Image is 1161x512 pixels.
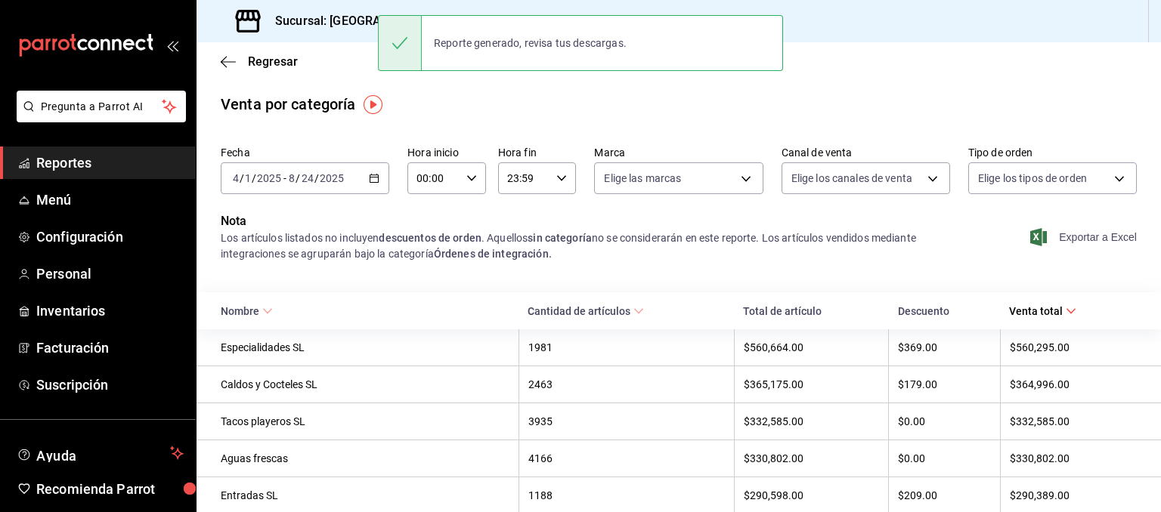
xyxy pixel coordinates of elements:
[248,54,298,69] span: Regresar
[36,153,184,173] span: Reportes
[283,172,286,184] span: -
[528,415,725,427] div: 3935
[36,264,184,284] span: Personal
[744,415,880,427] div: $332,585.00
[263,12,671,30] h3: Sucursal: [GEOGRAPHIC_DATA] ([GEOGRAPHIC_DATA][PERSON_NAME])
[528,341,725,353] div: 1981
[889,292,1000,329] th: Descuento
[528,452,725,464] div: 4166
[221,489,509,501] div: Entradas SL
[1010,489,1137,501] div: $290,389.00
[422,26,639,60] div: Reporte generado, revisa tus descargas.
[1010,415,1137,427] div: $332,585.00
[36,444,164,462] span: Ayuda
[244,172,252,184] input: --
[240,172,244,184] span: /
[221,147,389,158] label: Fecha
[319,172,345,184] input: ----
[221,230,950,262] div: Los artículos listados no incluyen . Aquellos no se considerarán en este reporte. Los artículos v...
[791,171,912,186] span: Elige los canales de venta
[898,415,990,427] div: $0.00
[744,378,880,390] div: $365,175.00
[36,375,184,395] span: Suscripción
[744,489,880,501] div: $290,598.00
[978,171,1087,186] span: Elige los tipos de orden
[221,305,273,317] span: Nombre
[528,232,592,244] strong: sin categoría
[221,93,356,116] div: Venta por categoría
[221,341,509,353] div: Especialidades SL
[1033,228,1137,246] button: Exportar a Excel
[1010,378,1137,390] div: $364,996.00
[17,91,186,122] button: Pregunta a Parrot AI
[498,147,577,158] label: Hora fin
[407,147,486,158] label: Hora inicio
[252,172,256,184] span: /
[898,341,990,353] div: $369.00
[1009,305,1076,317] span: Venta total
[166,39,178,51] button: open_drawer_menu
[221,54,298,69] button: Regresar
[434,248,552,260] strong: Órdenes de integración.
[314,172,319,184] span: /
[221,212,950,230] p: Nota
[364,95,382,114] img: Tooltip marker
[528,489,725,501] div: 1188
[288,172,296,184] input: --
[379,232,481,244] strong: descuentos de orden
[36,227,184,247] span: Configuración
[1010,341,1137,353] div: $560,295.00
[221,415,509,427] div: Tacos playeros SL
[221,452,509,464] div: Aguas frescas
[36,301,184,321] span: Inventarios
[782,147,950,158] label: Canal de venta
[36,190,184,210] span: Menú
[898,452,990,464] div: $0.00
[594,147,763,158] label: Marca
[898,489,990,501] div: $209.00
[11,109,186,125] a: Pregunta a Parrot AI
[256,172,282,184] input: ----
[232,172,240,184] input: --
[528,305,644,317] span: Cantidad de artículos
[36,479,184,499] span: Recomienda Parrot
[968,147,1137,158] label: Tipo de orden
[296,172,300,184] span: /
[734,292,889,329] th: Total de artículo
[1010,452,1137,464] div: $330,802.00
[898,378,990,390] div: $179.00
[221,378,509,390] div: Caldos y Cocteles SL
[41,99,163,115] span: Pregunta a Parrot AI
[744,341,880,353] div: $560,664.00
[744,452,880,464] div: $330,802.00
[604,171,681,186] span: Elige las marcas
[36,338,184,358] span: Facturación
[301,172,314,184] input: --
[528,378,725,390] div: 2463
